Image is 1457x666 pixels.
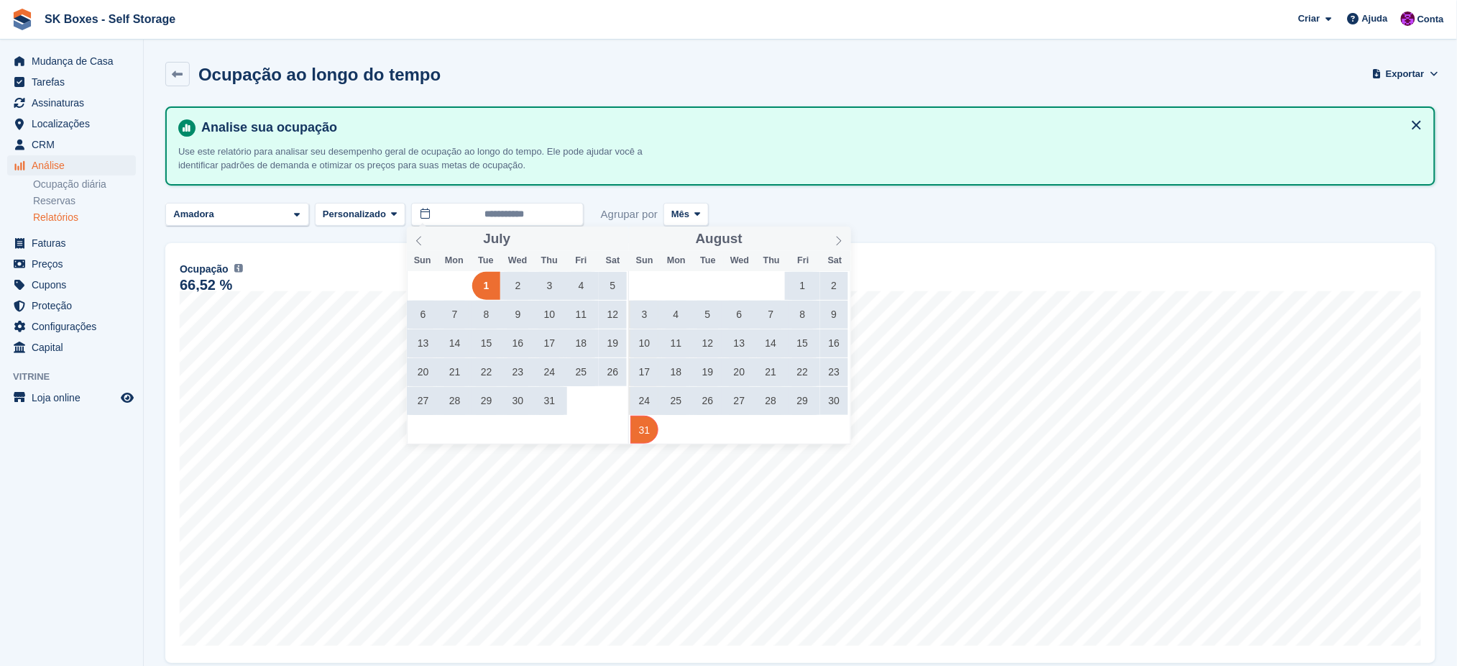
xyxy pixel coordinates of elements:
[630,387,658,415] span: August 24, 2025
[661,256,692,265] span: Mon
[694,301,722,329] span: August 5, 2025
[1417,12,1444,27] span: Conta
[39,7,181,31] a: SK Boxes - Self Storage
[662,329,690,357] span: August 11, 2025
[472,387,500,415] span: July 29, 2025
[692,256,724,265] span: Tue
[504,329,532,357] span: July 16, 2025
[7,296,136,316] a: menu
[725,329,753,357] span: August 13, 2025
[599,301,627,329] span: July 12, 2025
[630,416,658,444] span: August 31, 2025
[536,301,564,329] span: July 10, 2025
[7,72,136,92] a: menu
[819,256,851,265] span: Sat
[663,203,709,227] button: Mês
[694,387,722,415] span: August 26, 2025
[409,358,437,386] span: July 20, 2025
[1386,67,1424,81] span: Exportar
[757,329,785,357] span: August 14, 2025
[662,301,690,329] span: August 4, 2025
[820,301,848,329] span: August 9, 2025
[789,358,817,386] span: August 22, 2025
[1298,12,1320,26] span: Criar
[323,207,386,222] span: Personalizado
[180,262,229,277] span: Ocupação
[725,387,753,415] span: August 27, 2025
[725,301,753,329] span: August 6, 2025
[7,155,136,175] a: menu
[630,329,658,357] span: August 10, 2025
[315,203,405,227] button: Personalizado
[757,358,785,386] span: August 21, 2025
[441,358,469,386] span: July 21, 2025
[1362,12,1388,26] span: Ajuda
[409,387,437,415] span: July 27, 2025
[724,256,755,265] span: Wed
[789,387,817,415] span: August 29, 2025
[567,329,595,357] span: July 18, 2025
[409,329,437,357] span: July 13, 2025
[7,388,136,408] a: menu
[502,256,533,265] span: Wed
[599,358,627,386] span: July 26, 2025
[409,301,437,329] span: July 6, 2025
[504,272,532,300] span: July 2, 2025
[180,279,232,291] div: 66,52 %
[789,301,817,329] span: August 8, 2025
[472,301,500,329] span: July 8, 2025
[7,134,136,155] a: menu
[33,178,136,191] a: Ocupação diária
[7,337,136,357] a: menu
[694,358,722,386] span: August 19, 2025
[725,358,753,386] span: August 20, 2025
[601,203,658,227] span: Agrupar por
[32,275,118,295] span: Cupons
[1375,62,1435,86] button: Exportar
[438,256,470,265] span: Mon
[820,358,848,386] span: August 23, 2025
[32,388,118,408] span: Loja online
[472,329,500,357] span: July 15, 2025
[536,272,564,300] span: July 3, 2025
[171,207,220,222] div: Amadora
[32,72,118,92] span: Tarefas
[536,358,564,386] span: July 24, 2025
[597,256,629,265] span: Sat
[483,232,510,246] span: July
[32,337,118,357] span: Capital
[629,256,661,265] span: Sun
[7,114,136,134] a: menu
[789,329,817,357] span: August 15, 2025
[567,301,595,329] span: July 11, 2025
[196,119,1422,136] h4: Analise sua ocupação
[407,256,438,265] span: Sun
[536,329,564,357] span: July 17, 2025
[662,387,690,415] span: August 25, 2025
[599,272,627,300] span: July 5, 2025
[32,51,118,71] span: Mudança de Casa
[757,387,785,415] span: August 28, 2025
[630,358,658,386] span: August 17, 2025
[504,387,532,415] span: July 30, 2025
[510,232,556,247] input: Year
[533,256,565,265] span: Thu
[119,389,136,406] a: Loja de pré-visualização
[32,114,118,134] span: Localizações
[504,358,532,386] span: July 23, 2025
[33,194,136,208] a: Reservas
[7,51,136,71] a: menu
[789,272,817,300] span: August 1, 2025
[470,256,502,265] span: Tue
[441,329,469,357] span: July 14, 2025
[32,155,118,175] span: Análise
[13,370,143,384] span: Vitrine
[694,329,722,357] span: August 12, 2025
[472,358,500,386] span: July 22, 2025
[32,233,118,253] span: Faturas
[820,387,848,415] span: August 30, 2025
[198,65,441,84] h2: Ocupação ao longo do tempo
[820,329,848,357] span: August 16, 2025
[32,254,118,274] span: Preços
[32,134,118,155] span: CRM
